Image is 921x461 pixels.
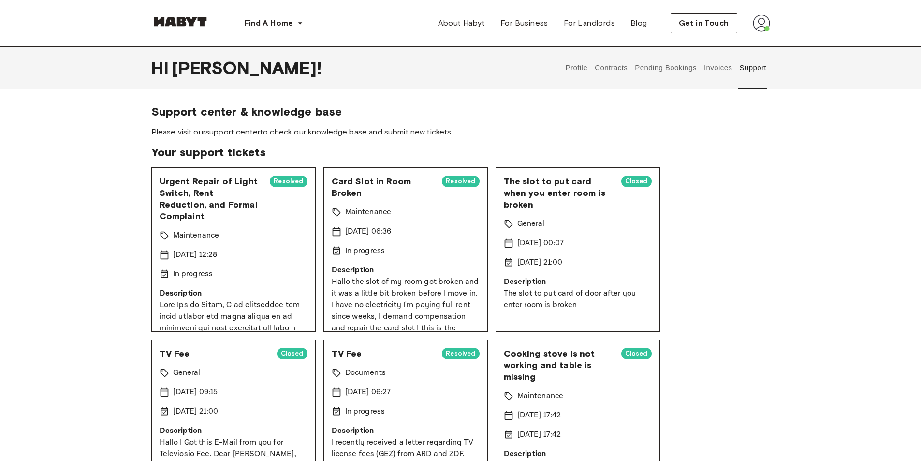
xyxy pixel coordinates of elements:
[332,176,435,199] span: Card Slot in Room Broken
[517,238,564,249] p: [DATE] 00:07
[173,249,218,261] p: [DATE] 12:28
[332,276,480,346] p: Hallo the slot of my room got broken and it was a little bit broken before I move in. I have no e...
[562,46,770,89] div: user profile tabs
[517,257,563,268] p: [DATE] 21:00
[173,387,218,398] p: [DATE] 09:15
[151,58,172,78] span: Hi
[173,230,219,241] p: Maintenance
[738,46,768,89] button: Support
[345,406,385,417] p: In progress
[160,425,307,437] p: Description
[160,288,307,299] p: Description
[345,226,392,238] p: [DATE] 06:36
[151,104,770,119] span: Support center & knowledge base
[442,177,479,186] span: Resolved
[430,14,493,33] a: About Habyt
[345,245,385,257] p: In progress
[173,406,219,417] p: [DATE] 21:00
[345,387,391,398] p: [DATE] 06:27
[517,410,561,421] p: [DATE] 17:42
[556,14,623,33] a: For Landlords
[345,207,392,218] p: Maintenance
[160,348,269,359] span: TV Fee
[753,15,770,32] img: avatar
[630,17,647,29] span: Blog
[671,13,737,33] button: Get in Touch
[564,17,615,29] span: For Landlords
[438,17,485,29] span: About Habyt
[270,177,307,186] span: Resolved
[504,288,652,311] p: The slot to put card of door after you enter room is broken
[151,127,770,137] span: Please visit our to check our knowledge base and submit new tickets.
[332,265,480,276] p: Description
[345,367,386,379] p: Documents
[442,349,479,358] span: Resolved
[332,348,435,359] span: TV Fee
[277,349,307,358] span: Closed
[517,218,545,230] p: General
[205,127,260,136] a: support center
[504,276,652,288] p: Description
[332,425,480,437] p: Description
[173,367,201,379] p: General
[160,176,263,222] span: Urgent Repair of Light Switch, Rent Reduction, and Formal Complaint
[493,14,556,33] a: For Business
[500,17,548,29] span: For Business
[594,46,629,89] button: Contracts
[702,46,733,89] button: Invoices
[621,177,652,186] span: Closed
[517,429,561,441] p: [DATE] 17:42
[172,58,322,78] span: [PERSON_NAME] !
[623,14,655,33] a: Blog
[173,268,213,280] p: In progress
[634,46,698,89] button: Pending Bookings
[504,176,614,210] span: The slot to put card when you enter room is broken
[504,348,614,383] span: Cooking stove is not working and table is missing
[151,17,209,27] img: Habyt
[679,17,729,29] span: Get in Touch
[621,349,652,358] span: Closed
[517,390,564,402] p: Maintenance
[244,17,293,29] span: Find A Home
[151,145,770,160] span: Your support tickets
[236,14,311,33] button: Find A Home
[504,448,652,460] p: Description
[564,46,589,89] button: Profile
